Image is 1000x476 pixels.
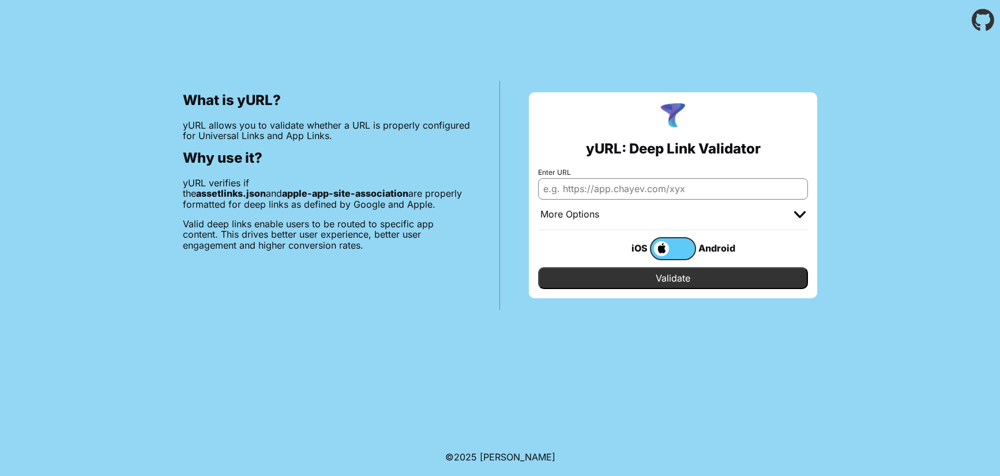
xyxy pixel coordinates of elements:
h2: What is yURL? [183,92,471,108]
span: 2025 [454,451,477,463]
img: yURL Logo [658,102,688,132]
footer: © [445,438,555,476]
img: chevron [794,211,806,218]
h2: yURL: Deep Link Validator [586,141,761,157]
p: yURL allows you to validate whether a URL is properly configured for Universal Links and App Links. [183,120,471,141]
input: e.g. https://app.chayev.com/xyx [538,178,808,199]
div: More Options [540,209,599,220]
label: Enter URL [538,168,808,177]
p: Valid deep links enable users to be routed to specific app content. This drives better user exper... [183,219,471,250]
p: yURL verifies if the and are properly formatted for deep links as defined by Google and Apple. [183,178,471,209]
a: Michael Ibragimchayev's Personal Site [480,451,555,463]
div: Android [696,241,742,256]
input: Validate [538,267,808,289]
h2: Why use it? [183,150,471,166]
div: iOS [604,241,650,256]
b: apple-app-site-association [282,188,408,199]
b: assetlinks.json [196,188,266,199]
